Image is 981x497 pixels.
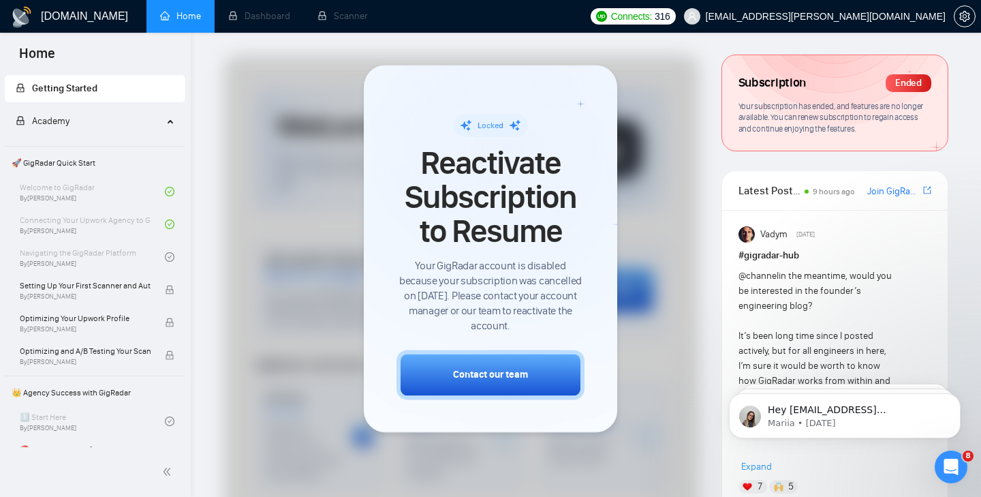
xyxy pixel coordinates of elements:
[32,82,97,94] span: Getting Started
[708,365,981,460] iframe: Intercom notifications message
[165,220,174,229] span: check-circle
[935,451,967,483] iframe: Intercom live chat
[162,465,176,479] span: double-left
[165,318,174,327] span: lock
[596,11,607,22] img: upwork-logo.png
[954,11,976,22] a: setting
[8,44,66,72] span: Home
[954,11,975,22] span: setting
[20,292,151,301] span: By [PERSON_NAME]
[20,443,151,457] span: ⛔ Top 3 Mistakes of Pro Agencies
[923,185,931,196] span: export
[813,187,855,196] span: 9 hours ago
[20,312,151,325] span: Optimizing Your Upwork Profile
[20,358,151,366] span: By [PERSON_NAME]
[738,182,800,199] span: Latest Posts from the GigRadar Community
[453,367,528,382] div: Contact our team
[738,270,779,282] span: @channel
[165,350,174,360] span: lock
[165,187,174,196] span: check-circle
[954,5,976,27] button: setting
[923,184,931,197] a: export
[741,461,772,472] span: Expand
[611,9,652,24] span: Connects:
[687,12,697,21] span: user
[160,10,201,22] a: homeHome
[6,379,184,406] span: 👑 Agency Success with GigRadar
[165,285,174,295] span: lock
[774,482,783,492] img: 🙌
[32,115,69,127] span: Academy
[165,417,174,426] span: check-circle
[760,227,788,242] span: Vadym
[20,344,151,358] span: Optimizing and A/B Testing Your Scanner for Better Results
[6,149,184,177] span: 🚀 GigRadar Quick Start
[59,52,235,65] p: Message from Mariia, sent 3w ago
[738,72,806,95] span: Subscription
[655,9,670,24] span: 316
[16,83,25,93] span: lock
[963,451,974,462] span: 8
[396,146,585,249] span: Reactivate Subscription to Resume
[16,116,25,125] span: lock
[788,480,794,494] span: 5
[738,248,931,263] h1: # gigradar-hub
[5,75,185,102] li: Getting Started
[165,252,174,262] span: check-circle
[16,115,69,127] span: Academy
[59,40,229,240] span: Hey [EMAIL_ADDRESS][PERSON_NAME][DOMAIN_NAME], Looks like your Upwork agency Inqsys Technologies ...
[886,74,931,92] div: Ended
[20,325,151,333] span: By [PERSON_NAME]
[738,226,755,243] img: Vadym
[758,480,762,494] span: 7
[738,101,924,134] span: Your subscription has ended, and features are no longer available. You can renew subscription to ...
[396,258,585,333] span: Your GigRadar account is disabled because your subscription was cancelled on [DATE]. Please conta...
[11,6,33,28] img: logo
[20,279,151,292] span: Setting Up Your First Scanner and Auto-Bidder
[867,184,920,199] a: Join GigRadar Slack Community
[743,482,752,492] img: ❤️
[478,121,503,130] span: Locked
[396,350,585,400] button: Contact our team
[796,228,815,241] span: [DATE]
